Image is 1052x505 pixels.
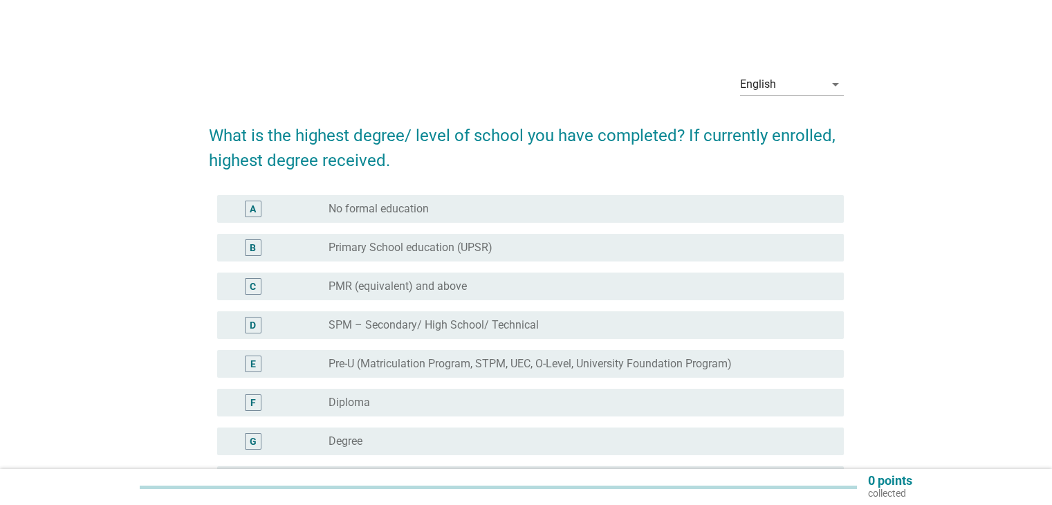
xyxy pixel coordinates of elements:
[329,279,467,293] label: PMR (equivalent) and above
[329,241,492,255] label: Primary School education (UPSR)
[329,434,362,448] label: Degree
[827,76,844,93] i: arrow_drop_down
[250,241,256,255] div: B
[868,475,912,487] p: 0 points
[868,487,912,499] p: collected
[329,318,539,332] label: SPM – Secondary/ High School/ Technical
[250,202,256,217] div: A
[250,396,256,410] div: F
[329,396,370,410] label: Diploma
[329,202,429,216] label: No formal education
[250,434,257,449] div: G
[209,109,844,173] h2: What is the highest degree/ level of school you have completed? If currently enrolled, highest de...
[329,357,732,371] label: Pre-U (Matriculation Program, STPM, UEC, O-Level, University Foundation Program)
[250,357,256,371] div: E
[740,78,776,91] div: English
[250,279,256,294] div: C
[250,318,256,333] div: D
